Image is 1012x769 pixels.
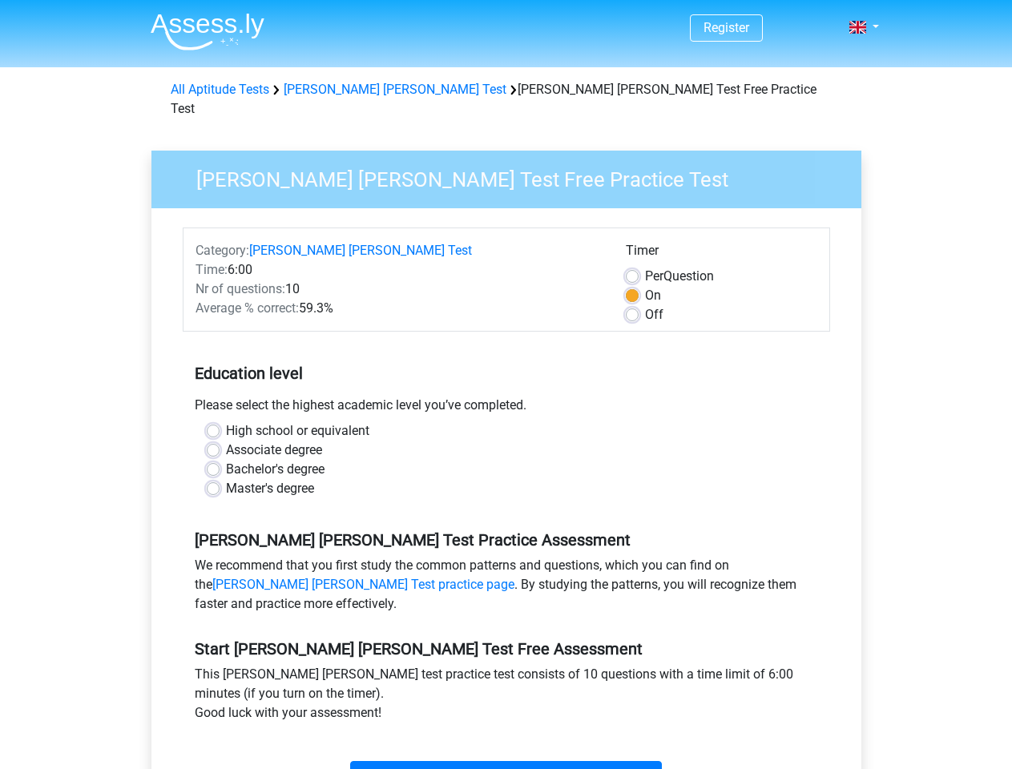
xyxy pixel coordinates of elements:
a: All Aptitude Tests [171,82,269,97]
h5: Education level [195,357,818,389]
label: Bachelor's degree [226,460,325,479]
h5: [PERSON_NAME] [PERSON_NAME] Test Practice Assessment [195,530,818,550]
div: This [PERSON_NAME] [PERSON_NAME] test practice test consists of 10 questions with a time limit of... [183,665,830,729]
h3: [PERSON_NAME] [PERSON_NAME] Test Free Practice Test [177,161,849,192]
div: Timer [626,241,817,267]
label: Off [645,305,663,324]
span: Per [645,268,663,284]
h5: Start [PERSON_NAME] [PERSON_NAME] Test Free Assessment [195,639,818,658]
div: [PERSON_NAME] [PERSON_NAME] Test Free Practice Test [164,80,849,119]
div: 59.3% [183,299,614,318]
label: On [645,286,661,305]
span: Average % correct: [196,300,299,316]
label: High school or equivalent [226,421,369,441]
div: 6:00 [183,260,614,280]
span: Time: [196,262,228,277]
div: We recommend that you first study the common patterns and questions, which you can find on the . ... [183,556,830,620]
span: Nr of questions: [196,281,285,296]
a: [PERSON_NAME] [PERSON_NAME] Test [249,243,472,258]
label: Master's degree [226,479,314,498]
div: 10 [183,280,614,299]
img: Assessly [151,13,264,50]
a: Register [704,20,749,35]
div: Please select the highest academic level you’ve completed. [183,396,830,421]
label: Associate degree [226,441,322,460]
label: Question [645,267,714,286]
a: [PERSON_NAME] [PERSON_NAME] Test [284,82,506,97]
a: [PERSON_NAME] [PERSON_NAME] Test practice page [212,577,514,592]
span: Category: [196,243,249,258]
